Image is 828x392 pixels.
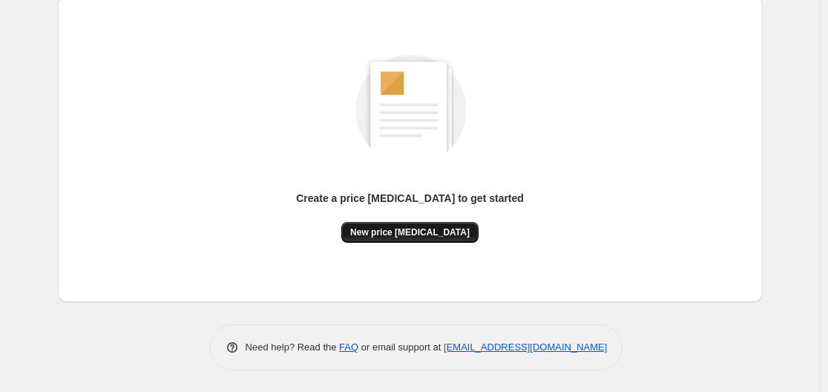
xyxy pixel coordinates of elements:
[358,342,444,353] span: or email support at
[296,191,524,206] p: Create a price [MEDICAL_DATA] to get started
[246,342,340,353] span: Need help? Read the
[350,226,470,238] span: New price [MEDICAL_DATA]
[444,342,607,353] a: [EMAIL_ADDRESS][DOMAIN_NAME]
[339,342,358,353] a: FAQ
[341,222,479,243] button: New price [MEDICAL_DATA]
